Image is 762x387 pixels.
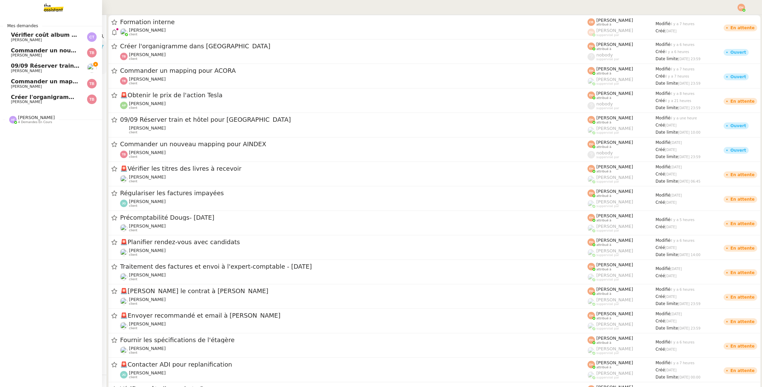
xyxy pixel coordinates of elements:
app-user-detailed-label: client [120,248,587,257]
span: suppervisé par [596,278,619,282]
span: attribué à [596,243,611,247]
span: il y a 6 heures [670,288,695,291]
app-user-label: attribué à [587,360,656,369]
app-user-label: suppervisé par [587,28,656,37]
img: users%2F8F3ae0CdRNRxLT9M8DTLuFZT1wq1%2Favatar%2F8d3ba6ea-8103-41c2-84d4-2a4cca0cf040 [87,63,97,73]
span: [DATE] [665,274,677,278]
span: client [129,155,137,159]
span: [DATE] [670,193,682,197]
img: users%2FyQfMwtYgTqhRP2YHWHmG2s2LYaD3%2Favatar%2Fprofile-pic.png [587,224,595,232]
app-user-label: suppervisé par [587,322,656,331]
app-user-detailed-label: client [120,150,587,159]
app-user-detailed-label: client [120,297,587,306]
span: attribué à [596,341,611,345]
span: 🚨 [120,287,128,295]
img: svg [587,287,595,295]
span: client [129,82,137,85]
img: svg [87,79,97,88]
span: nobody [596,52,613,57]
span: [DATE] 06:45 [678,180,700,183]
img: users%2FyQfMwtYgTqhRP2YHWHmG2s2LYaD3%2Favatar%2Fprofile-pic.png [587,200,595,207]
span: Contacter ADI pour replanification [120,361,587,368]
app-user-label: attribué à [587,42,656,51]
span: [PERSON_NAME] [596,164,633,169]
span: 🚨 [120,361,128,368]
span: suppervisé par [596,327,619,331]
span: Créé [656,273,665,278]
img: svg [587,18,595,26]
span: Créé [656,147,665,152]
span: Créé [656,200,665,205]
app-user-detailed-label: client [120,125,587,134]
img: svg [587,116,595,123]
span: nobody [596,101,613,106]
img: svg [587,91,595,99]
img: users%2FyQfMwtYgTqhRP2YHWHmG2s2LYaD3%2Favatar%2Fprofile-pic.png [587,127,595,134]
app-user-label: suppervisé par [587,273,656,282]
span: client [129,106,137,110]
img: users%2FyQfMwtYgTqhRP2YHWHmG2s2LYaD3%2Favatar%2Fprofile-pic.png [587,322,595,330]
span: [PERSON_NAME] [129,346,166,351]
span: Modifié [656,116,670,120]
app-user-label: suppervisé par [587,52,656,61]
img: svg [120,77,128,85]
span: [DATE] [665,29,677,33]
span: [DATE] [665,225,677,229]
span: [PERSON_NAME] [596,360,633,365]
div: En attente [730,99,755,103]
span: Modifié [656,193,670,198]
span: [PERSON_NAME] [596,42,633,47]
span: [DATE] [665,172,677,176]
span: attribué à [596,317,611,320]
span: [PERSON_NAME] le contrat à [PERSON_NAME] [120,288,587,294]
span: [PERSON_NAME] [129,125,166,131]
span: Créé [656,368,665,372]
span: attribué à [596,170,611,173]
span: attribué à [596,47,611,51]
app-user-label: attribué à [587,238,656,247]
app-user-label: suppervisé par [587,77,656,86]
app-user-label: attribué à [587,262,656,271]
div: En attente [730,344,755,348]
span: [DATE] [665,348,677,351]
span: Commander un mapping pour ACORA [120,68,587,74]
div: Ouvert [730,124,746,128]
span: Modifié [656,238,670,243]
span: suppervisé par [596,106,619,110]
app-user-label: attribué à [587,18,656,27]
span: [PERSON_NAME] [129,174,166,180]
app-user-label: suppervisé par [587,126,656,135]
span: [PERSON_NAME] [11,38,42,42]
span: [DATE] 23:59 [678,57,700,61]
span: il y a 21 heures [665,99,691,103]
span: suppervisé par [596,131,619,135]
img: users%2F0v3yA2ZOZBYwPN7V38GNVTYjOQj1%2Favatar%2Fa58eb41e-cbb7-4128-9131-87038ae72dcb [120,249,128,256]
span: [PERSON_NAME] [596,140,633,145]
img: svg [120,200,128,207]
img: svg [120,102,128,109]
span: 4 demandes en cours [18,120,52,124]
app-user-detailed-label: client [120,28,587,36]
span: [DATE] [665,295,677,299]
span: suppervisé par [596,33,619,37]
span: [PERSON_NAME] [596,311,633,316]
app-user-detailed-label: client [120,199,587,208]
img: svg [9,116,17,123]
img: users%2F0v3yA2ZOZBYwPN7V38GNVTYjOQj1%2Favatar%2Fa58eb41e-cbb7-4128-9131-87038ae72dcb [120,322,128,330]
span: client [129,253,137,257]
span: [PERSON_NAME] [596,91,633,96]
span: il y a 8 heures [670,92,695,96]
span: Créer l'organigramme dans [GEOGRAPHIC_DATA] [120,43,587,49]
span: il y a une heure [670,116,697,120]
span: Créé [656,29,665,33]
span: [PERSON_NAME] [596,126,633,131]
span: [PERSON_NAME] [129,52,166,57]
span: [DATE] [665,246,677,250]
span: Créé [656,319,665,323]
span: [DATE] [670,267,682,271]
app-user-label: attribué à [587,189,656,198]
span: il y a 6 heures [670,239,695,242]
span: [PERSON_NAME] [596,346,633,351]
img: users%2FyQfMwtYgTqhRP2YHWHmG2s2LYaD3%2Favatar%2Fprofile-pic.png [587,249,595,256]
span: [PERSON_NAME] [129,28,166,33]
